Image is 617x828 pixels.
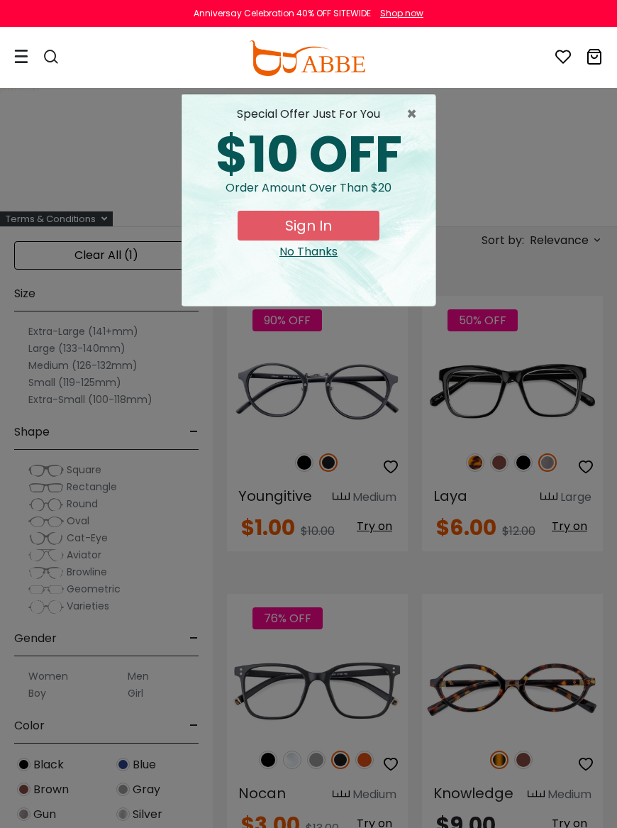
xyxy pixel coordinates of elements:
[193,130,424,180] div: $10 OFF
[193,106,424,123] div: special offer just for you
[193,180,424,211] div: Order amount over than $20
[380,7,423,20] div: Shop now
[373,7,423,19] a: Shop now
[406,106,424,123] span: ×
[249,40,365,76] img: abbeglasses.com
[238,211,379,241] button: Sign In
[194,7,371,20] div: Anniversay Celebration 40% OFF SITEWIDE
[406,106,424,123] button: Close
[193,243,424,260] div: Close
